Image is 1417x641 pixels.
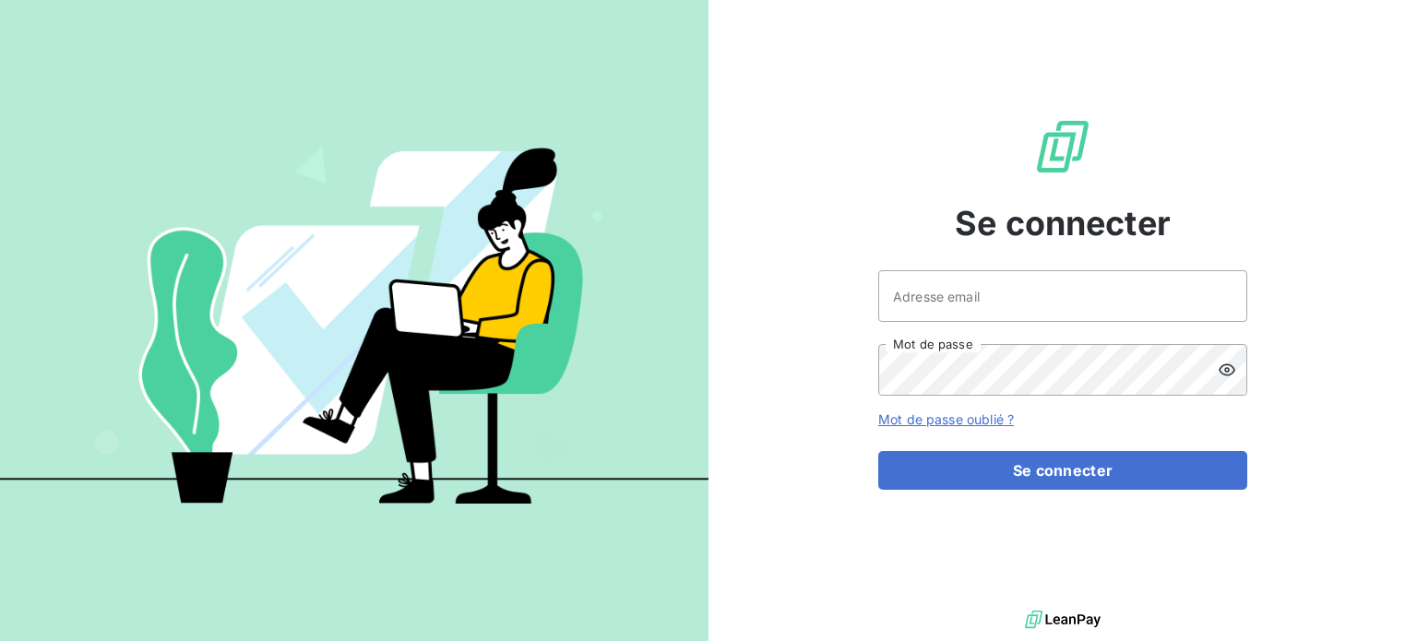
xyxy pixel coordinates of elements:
[1025,606,1101,634] img: logo
[878,411,1014,427] a: Mot de passe oublié ?
[878,451,1247,490] button: Se connecter
[1033,117,1092,176] img: Logo LeanPay
[878,270,1247,322] input: placeholder
[955,198,1171,248] span: Se connecter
